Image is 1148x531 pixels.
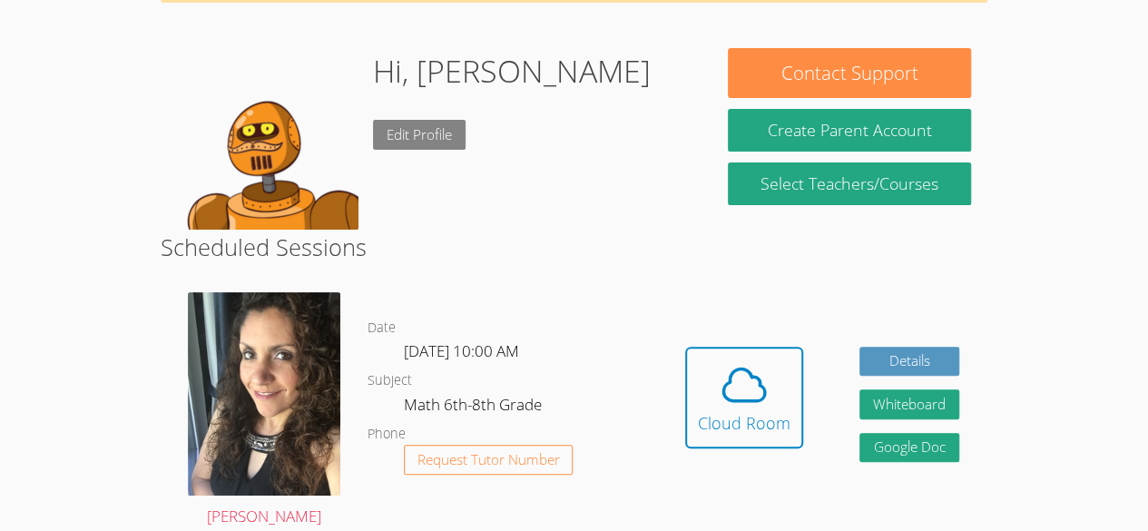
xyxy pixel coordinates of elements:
[188,292,340,529] a: [PERSON_NAME]
[161,230,987,264] h2: Scheduled Sessions
[373,48,651,94] h1: Hi, [PERSON_NAME]
[728,48,970,98] button: Contact Support
[417,453,560,467] span: Request Tutor Number
[728,109,970,152] button: Create Parent Account
[368,369,412,392] dt: Subject
[404,392,545,423] dd: Math 6th-8th Grade
[404,445,574,475] button: Request Tutor Number
[404,340,519,361] span: [DATE] 10:00 AM
[698,410,790,436] div: Cloud Room
[188,292,340,496] img: avatar.png
[368,423,406,446] dt: Phone
[685,347,803,448] button: Cloud Room
[859,347,959,377] a: Details
[728,162,970,205] a: Select Teachers/Courses
[373,120,466,150] a: Edit Profile
[177,48,358,230] img: default.png
[859,389,959,419] button: Whiteboard
[368,317,396,339] dt: Date
[859,433,959,463] a: Google Doc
